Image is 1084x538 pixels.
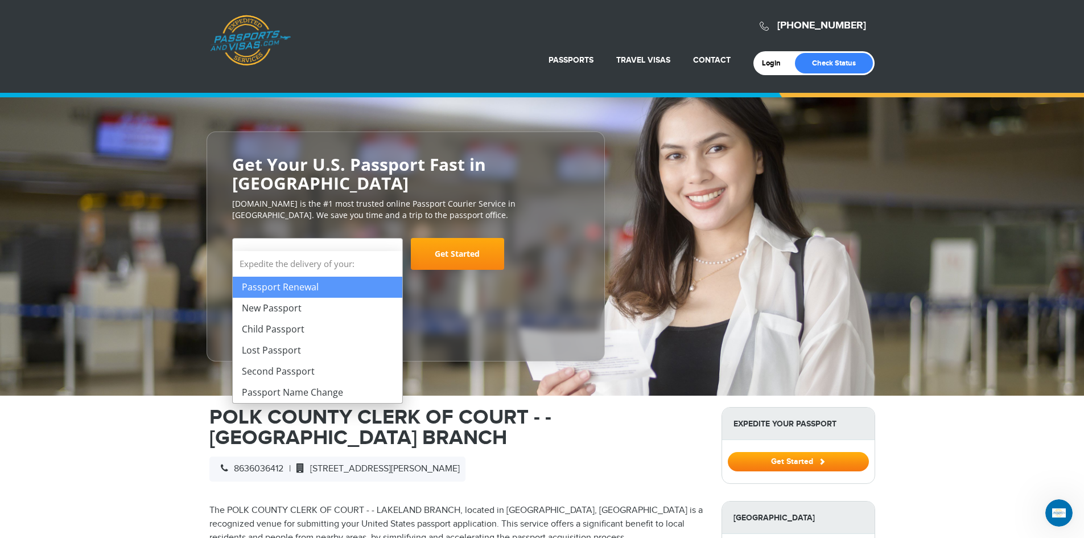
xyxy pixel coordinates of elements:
li: New Passport [233,298,402,319]
span: [STREET_ADDRESS][PERSON_NAME] [291,463,460,474]
a: Contact [693,55,731,65]
li: Second Passport [233,361,402,382]
li: Expedite the delivery of your: [233,251,402,403]
strong: [GEOGRAPHIC_DATA] [722,502,875,534]
strong: Expedite the delivery of your: [233,251,402,277]
span: Select Your Service [241,248,332,261]
span: Starting at $199 + government fees [232,276,579,287]
a: Login [762,59,789,68]
button: Get Started [728,452,869,471]
a: Check Status [795,53,873,73]
span: Select Your Service [232,238,403,270]
strong: Expedite Your Passport [722,408,875,440]
iframe: Intercom live chat [1045,499,1073,527]
span: Select Your Service [241,243,391,274]
a: Passports & [DOMAIN_NAME] [210,15,291,66]
li: Passport Name Change [233,382,402,403]
li: Passport Renewal [233,277,402,298]
li: Lost Passport [233,340,402,361]
a: Passports [549,55,593,65]
a: Travel Visas [616,55,670,65]
div: | [209,457,465,482]
span: 8636036412 [215,463,283,474]
a: Get Started [411,238,504,270]
h2: Get Your U.S. Passport Fast in [GEOGRAPHIC_DATA] [232,155,579,192]
a: Get Started [728,457,869,466]
li: Child Passport [233,319,402,340]
a: [PHONE_NUMBER] [777,19,866,32]
h1: POLK COUNTY CLERK OF COURT - - [GEOGRAPHIC_DATA] BRANCH [209,407,704,448]
p: [DOMAIN_NAME] is the #1 most trusted online Passport Courier Service in [GEOGRAPHIC_DATA]. We sav... [232,198,579,221]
